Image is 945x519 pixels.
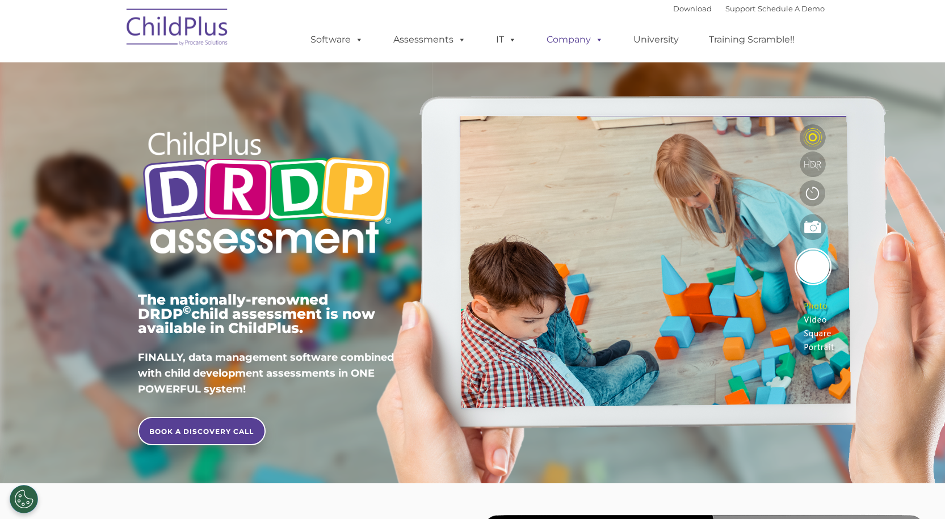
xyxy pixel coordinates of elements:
[725,4,755,13] a: Support
[382,28,477,51] a: Assessments
[138,291,375,336] span: The nationally-renowned DRDP child assessment is now available in ChildPlus.
[673,4,712,13] a: Download
[698,28,806,51] a: Training Scramble!!
[758,4,825,13] a: Schedule A Demo
[535,28,615,51] a: Company
[138,417,266,445] a: BOOK A DISCOVERY CALL
[121,1,234,57] img: ChildPlus by Procare Solutions
[888,465,945,519] iframe: Chat Widget
[622,28,690,51] a: University
[485,28,528,51] a: IT
[673,4,825,13] font: |
[138,116,396,273] img: Copyright - DRDP Logo Light
[138,351,394,395] span: FINALLY, data management software combined with child development assessments in ONE POWERFUL sys...
[10,485,38,513] button: Cookies Settings
[183,303,191,317] sup: ©
[299,28,375,51] a: Software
